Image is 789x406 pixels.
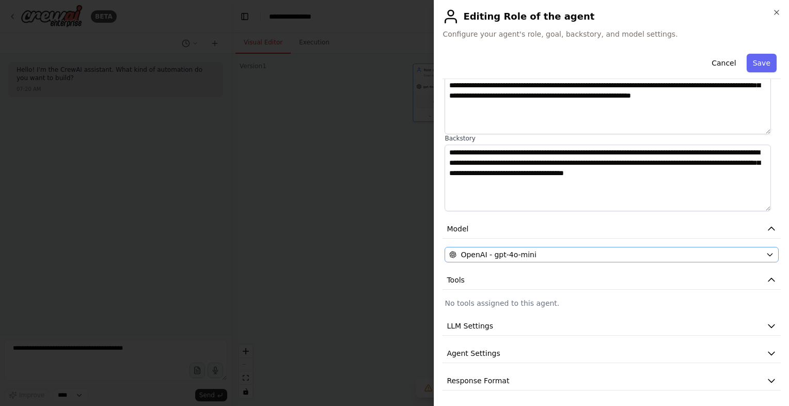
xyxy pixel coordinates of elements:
button: Response Format [443,371,781,391]
button: Cancel [705,54,742,72]
button: Model [443,220,781,239]
button: Agent Settings [443,344,781,363]
h2: Editing Role of the agent [443,8,781,25]
span: Tools [447,275,465,285]
span: Configure your agent's role, goal, backstory, and model settings. [443,29,781,39]
span: Agent Settings [447,348,500,358]
span: LLM Settings [447,321,493,331]
button: LLM Settings [443,317,781,336]
label: Backstory [445,134,779,143]
span: Model [447,224,468,234]
button: Save [747,54,777,72]
button: Tools [443,271,781,290]
span: OpenAI - gpt-4o-mini [461,249,536,260]
span: Response Format [447,376,509,386]
button: OpenAI - gpt-4o-mini [445,247,779,262]
p: No tools assigned to this agent. [445,298,779,308]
